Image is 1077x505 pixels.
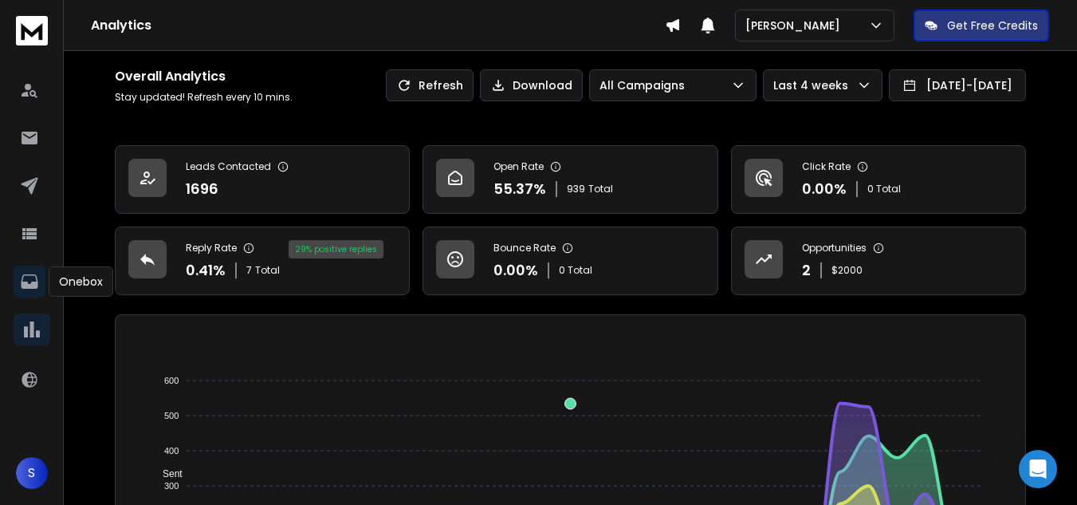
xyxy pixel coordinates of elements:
[731,145,1026,214] a: Click Rate0.00%0 Total
[49,266,113,297] div: Onebox
[889,69,1026,101] button: [DATE]-[DATE]
[386,69,474,101] button: Refresh
[745,18,847,34] p: [PERSON_NAME]
[914,10,1049,41] button: Get Free Credits
[16,16,48,45] img: logo
[947,18,1038,34] p: Get Free Credits
[115,91,293,104] p: Stay updated! Refresh every 10 mins.
[513,77,572,93] p: Download
[831,264,863,277] p: $ 2000
[186,178,218,200] p: 1696
[186,259,226,282] p: 0.41 %
[289,240,383,258] div: 29 % positive replies
[115,227,410,295] a: Reply Rate0.41%7Total29% positive replies
[559,264,592,277] p: 0 Total
[802,242,867,254] p: Opportunities
[164,446,179,456] tspan: 400
[164,376,179,385] tspan: 600
[423,145,717,214] a: Open Rate55.37%939Total
[1019,450,1057,488] div: Open Intercom Messenger
[91,16,665,35] h1: Analytics
[802,160,851,173] p: Click Rate
[773,77,855,93] p: Last 4 weeks
[493,259,538,282] p: 0.00 %
[588,183,613,195] span: Total
[151,468,183,479] span: Sent
[16,457,48,489] button: S
[493,242,556,254] p: Bounce Rate
[164,481,179,491] tspan: 300
[186,160,271,173] p: Leads Contacted
[802,259,811,282] p: 2
[802,178,847,200] p: 0.00 %
[731,227,1026,295] a: Opportunities2$2000
[164,411,179,420] tspan: 500
[480,69,583,101] button: Download
[599,77,691,93] p: All Campaigns
[186,242,237,254] p: Reply Rate
[255,264,280,277] span: Total
[419,77,463,93] p: Refresh
[867,183,901,195] p: 0 Total
[423,227,717,295] a: Bounce Rate0.00%0 Total
[493,160,544,173] p: Open Rate
[115,67,293,86] h1: Overall Analytics
[246,264,252,277] span: 7
[567,183,585,195] span: 939
[493,178,546,200] p: 55.37 %
[115,145,410,214] a: Leads Contacted1696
